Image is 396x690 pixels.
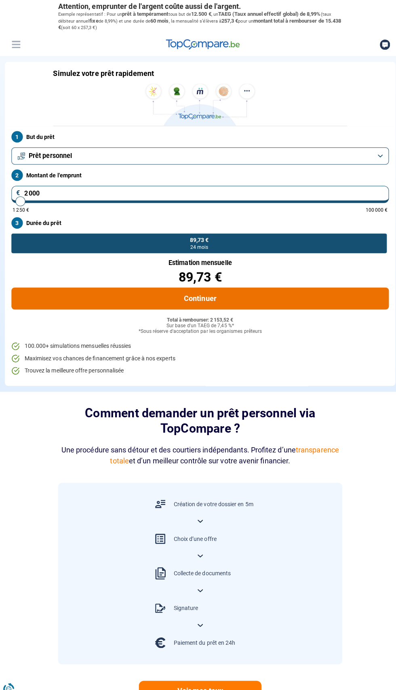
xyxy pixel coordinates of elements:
div: Total à rembourser: 2 153,52 € [11,314,385,320]
div: Collecte de documents [172,564,228,572]
li: 100.000+ simulations mensuelles réussies [11,339,385,347]
label: Montant de l'emprunt [11,168,385,179]
span: 24 mois [188,242,206,247]
button: Prêt personnel [11,146,385,163]
span: 89,73 € [187,235,206,240]
div: *Sous réserve d'acceptation par les organismes prêteurs [11,325,385,331]
div: Une procédure sans détour et des courtiers indépendants. Profitez d’une et d’un meilleur contrôle... [57,440,339,461]
div: Choix d’une offre [172,529,214,537]
span: TAEG (Taux annuel effectif global) de 8,99% [216,11,317,17]
h2: Comment demander un prêt personnel via TopCompare ? [57,401,339,431]
p: Attention, emprunter de l'argent coûte aussi de l'argent. [57,2,339,11]
span: prêt à tempérament [121,11,166,17]
button: Menu [10,38,22,50]
span: 1 250 € [13,205,29,210]
span: fixe [88,17,97,23]
div: 89,73 € [11,267,385,280]
span: transparence totale [109,441,336,460]
div: Estimation mensuelle [11,257,385,263]
li: Trouvez la meilleure offre personnalisée [11,363,385,371]
h1: Simulez votre prêt rapidement [53,68,152,77]
div: Paiement du prêt en 24h [172,632,233,640]
img: TopCompare.be [141,83,255,124]
span: 60 mois [149,17,167,23]
label: Durée du prêt [11,215,385,226]
div: Signature [172,598,196,606]
span: 257,3 € [219,17,236,23]
img: TopCompare [164,39,237,49]
p: Exemple représentatif : Pour un tous but de , un (taux débiteur annuel de 8,99%) et une durée de ... [57,11,339,31]
li: Maximisez vos chances de financement grâce à nos experts [11,351,385,359]
span: montant total à rembourser de 15.438 € [57,17,337,30]
div: Sur base d'un TAEG de 7,45 %* [11,320,385,325]
span: € [16,188,20,194]
button: Continuer [11,284,385,306]
span: 100 000 € [362,205,383,210]
span: Prêt personnel [28,150,71,159]
label: But du prêt [11,130,385,141]
div: Création de votre dossier en 5m [172,495,251,503]
span: 12.500 € [189,11,209,17]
